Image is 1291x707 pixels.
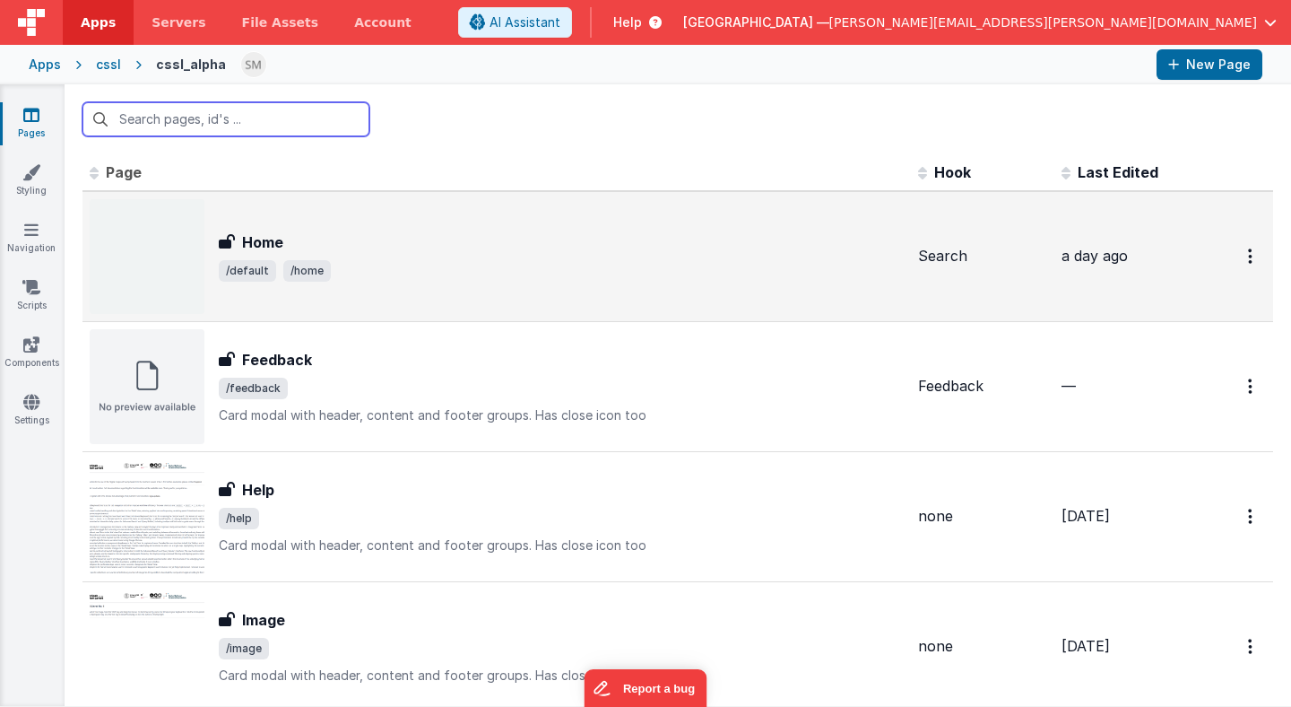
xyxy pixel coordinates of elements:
span: Servers [152,13,205,31]
span: Hook [934,163,971,181]
button: Options [1237,498,1266,535]
div: none [918,506,1047,527]
h3: Home [242,231,283,253]
p: Card modal with header, content and footer groups. Has close icon too [219,537,904,554]
span: Help [613,13,642,31]
div: Apps [29,56,61,74]
span: [DATE] [1061,507,1110,525]
button: [GEOGRAPHIC_DATA] — [PERSON_NAME][EMAIL_ADDRESS][PERSON_NAME][DOMAIN_NAME] [683,13,1277,31]
span: /feedback [219,378,288,399]
button: New Page [1157,49,1262,80]
span: — [1061,377,1076,395]
span: File Assets [242,13,319,31]
div: Search [918,246,1047,266]
span: /default [219,260,276,282]
span: /help [219,508,259,529]
span: AI Assistant [490,13,560,31]
div: cssl_alpha [156,56,226,74]
span: Last Edited [1078,163,1158,181]
button: AI Assistant [458,7,572,38]
span: Apps [81,13,116,31]
p: Card modal with header, content and footer groups. Has close icon too [219,667,904,685]
img: e9616e60dfe10b317d64a5e98ec8e357 [241,52,266,77]
button: Options [1237,368,1266,405]
span: a day ago [1061,247,1128,265]
span: Page [106,163,142,181]
div: cssl [96,56,121,74]
span: /home [283,260,331,282]
span: [GEOGRAPHIC_DATA] — [683,13,829,31]
div: none [918,636,1047,657]
button: Options [1237,628,1266,665]
span: [DATE] [1061,637,1110,655]
iframe: Marker.io feedback button [585,669,707,707]
button: Options [1237,238,1266,275]
div: Feedback [918,376,1047,397]
h3: Feedback [242,349,312,371]
h3: Help [242,479,274,501]
input: Search pages, id's ... [82,102,369,136]
span: [PERSON_NAME][EMAIL_ADDRESS][PERSON_NAME][DOMAIN_NAME] [829,13,1257,31]
p: Card modal with header, content and footer groups. Has close icon too [219,406,904,424]
span: /image [219,638,269,659]
h3: Image [242,609,285,631]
